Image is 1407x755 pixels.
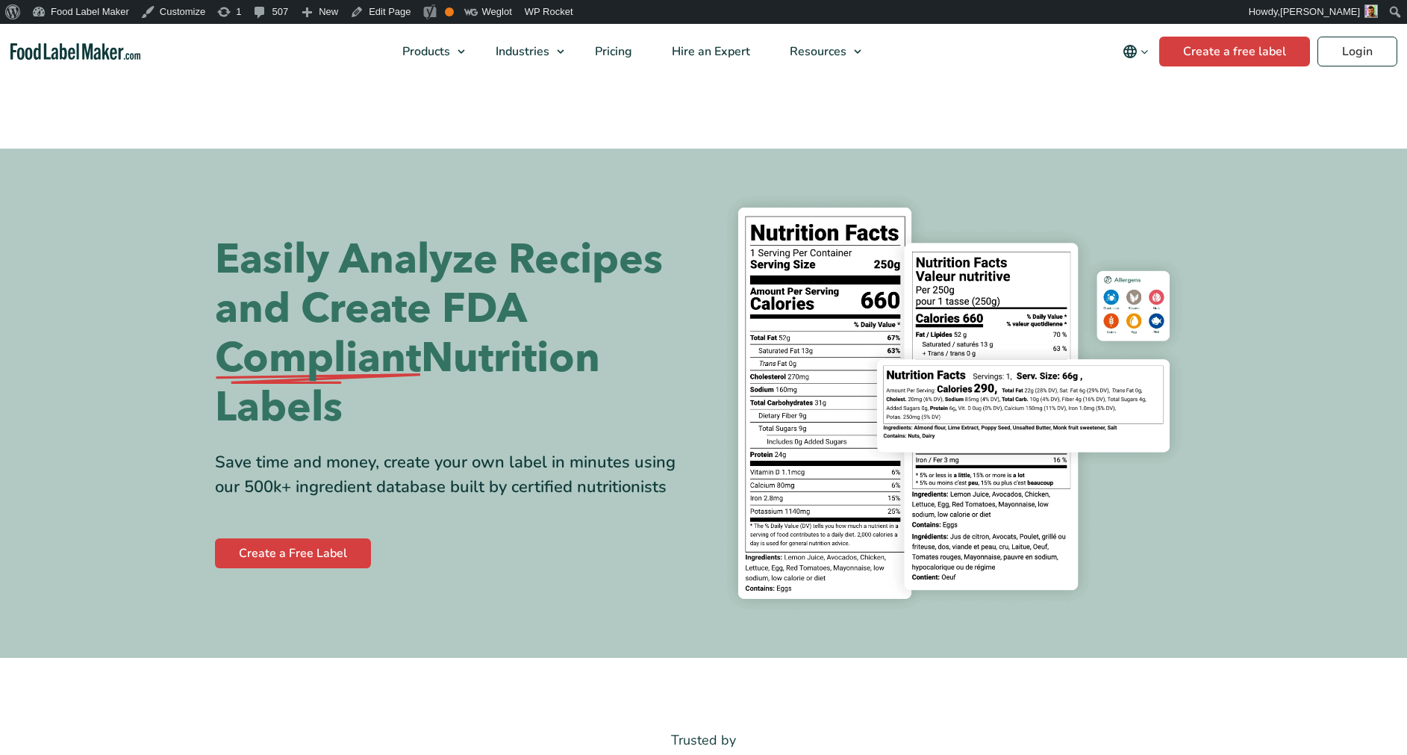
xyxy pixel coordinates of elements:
a: Products [383,24,472,79]
span: Resources [785,43,848,60]
a: Pricing [575,24,649,79]
span: [PERSON_NAME] [1280,6,1360,17]
span: Industries [491,43,551,60]
a: Food Label Maker homepage [10,43,141,60]
a: Resources [770,24,869,79]
span: Hire an Expert [667,43,752,60]
span: Compliant [215,334,421,383]
button: Change language [1112,37,1159,66]
span: Products [398,43,452,60]
a: Industries [476,24,572,79]
a: Login [1317,37,1397,66]
span: Pricing [590,43,634,60]
p: Trusted by [215,730,1193,751]
div: OK [445,7,454,16]
a: Hire an Expert [652,24,767,79]
a: Create a Free Label [215,538,371,568]
h1: Easily Analyze Recipes and Create FDA Nutrition Labels [215,235,693,432]
div: Save time and money, create your own label in minutes using our 500k+ ingredient database built b... [215,450,693,500]
a: Create a free label [1159,37,1310,66]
